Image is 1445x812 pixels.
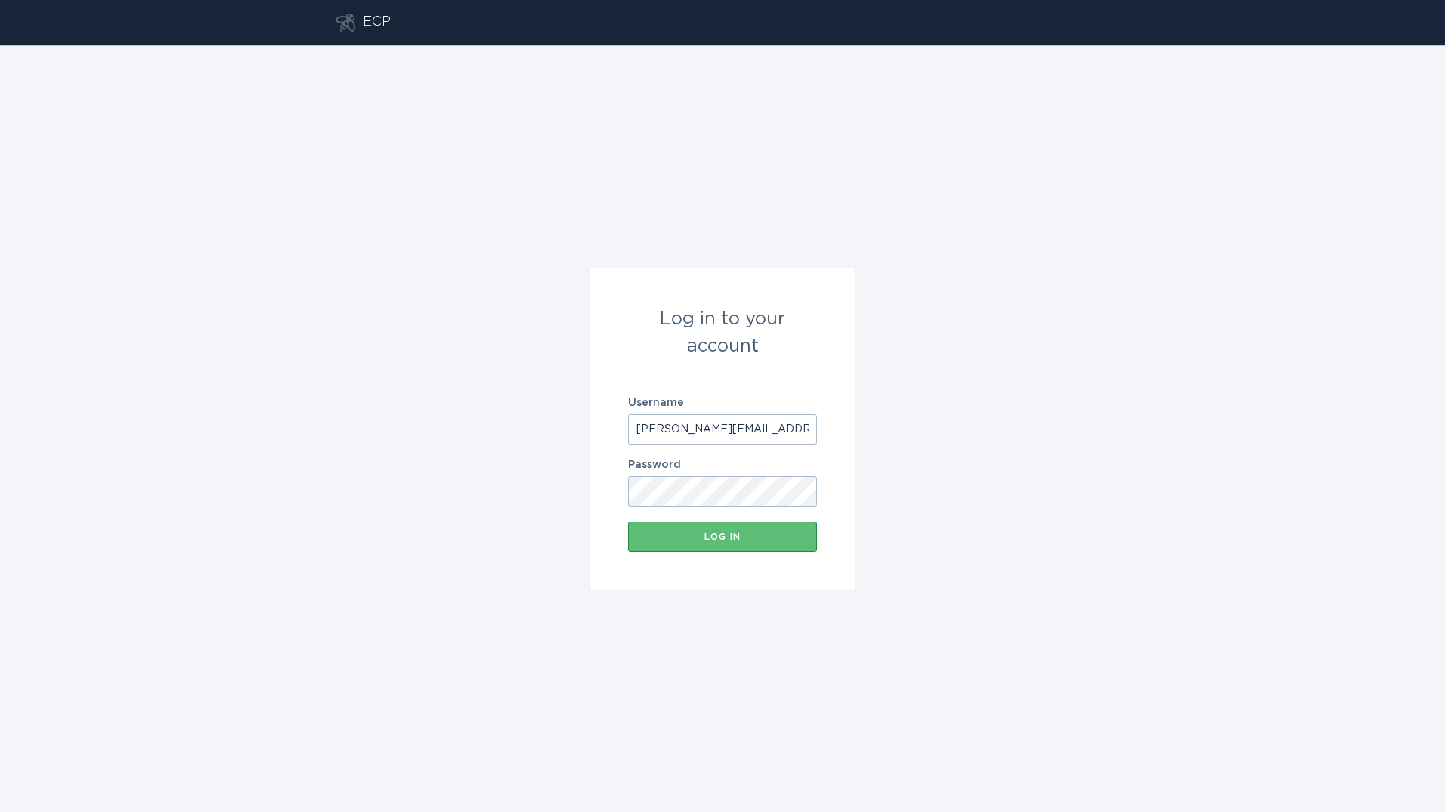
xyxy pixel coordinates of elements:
[628,522,817,552] button: Log in
[336,14,355,32] button: Go to dashboard
[628,398,817,408] label: Username
[628,305,817,360] div: Log in to your account
[636,532,809,541] div: Log in
[363,14,391,32] div: ECP
[628,460,817,470] label: Password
